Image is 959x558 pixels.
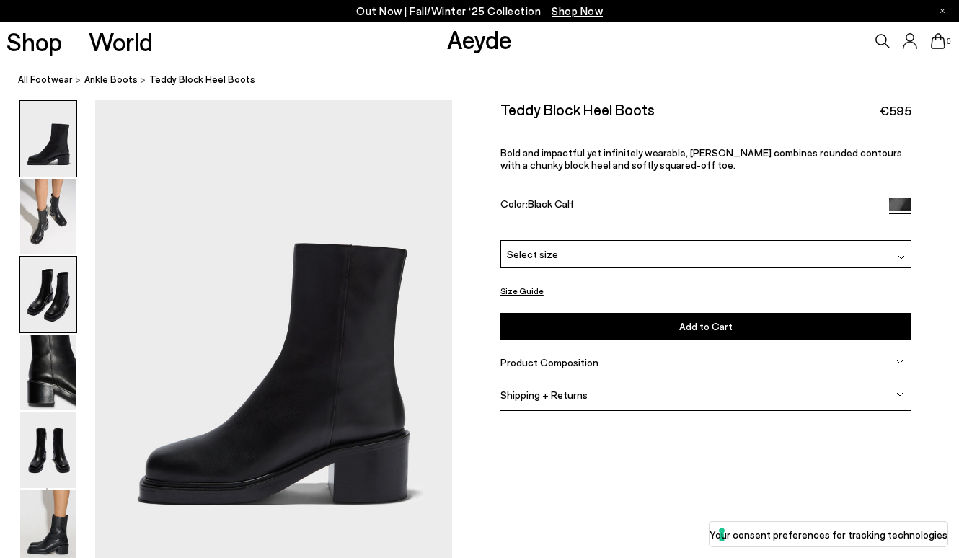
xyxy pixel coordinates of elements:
[880,102,911,120] span: €595
[18,61,959,100] nav: breadcrumb
[20,179,76,254] img: Teddy Block Heel Boots - Image 2
[679,320,733,332] span: Add to Cart
[945,37,953,45] span: 0
[552,4,603,17] span: Navigate to /collections/new-in
[500,282,544,300] button: Size Guide
[20,335,76,410] img: Teddy Block Heel Boots - Image 4
[528,198,574,210] span: Black Calf
[20,412,76,488] img: Teddy Block Heel Boots - Image 5
[20,257,76,332] img: Teddy Block Heel Boots - Image 3
[710,522,947,546] button: Your consent preferences for tracking technologies
[500,198,875,214] div: Color:
[500,389,588,401] span: Shipping + Returns
[84,72,138,87] a: ankle boots
[84,74,138,85] span: ankle boots
[18,72,73,87] a: All Footwear
[447,24,512,54] a: Aeyde
[500,100,655,118] h2: Teddy Block Heel Boots
[896,391,903,398] img: svg%3E
[500,146,902,171] span: Bold and impactful yet infinitely wearable, [PERSON_NAME] combines rounded contours with a chunky...
[20,101,76,177] img: Teddy Block Heel Boots - Image 1
[149,72,255,87] span: Teddy Block Heel Boots
[89,29,153,54] a: World
[507,247,558,262] span: Select size
[898,254,905,261] img: svg%3E
[710,527,947,542] label: Your consent preferences for tracking technologies
[500,356,598,368] span: Product Composition
[896,358,903,366] img: svg%3E
[6,29,62,54] a: Shop
[500,313,911,340] button: Add to Cart
[931,33,945,49] a: 0
[356,2,603,20] p: Out Now | Fall/Winter ‘25 Collection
